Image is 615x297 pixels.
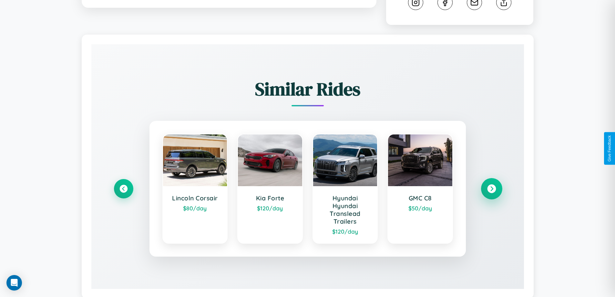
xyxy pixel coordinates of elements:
h3: Kia Forte [244,194,296,202]
a: Lincoln Corsair$80/day [162,134,228,244]
div: $ 50 /day [395,205,446,212]
div: $ 80 /day [169,205,221,212]
div: Give Feedback [607,135,612,162]
a: Kia Forte$120/day [237,134,303,244]
a: GMC C8$50/day [387,134,453,244]
div: $ 120 /day [320,228,371,235]
div: $ 120 /day [244,205,296,212]
h3: GMC C8 [395,194,446,202]
h2: Similar Rides [114,77,501,101]
h3: Hyundai Hyundai Translead Trailers [320,194,371,225]
a: Hyundai Hyundai Translead Trailers$120/day [313,134,378,244]
div: Open Intercom Messenger [6,275,22,291]
h3: Lincoln Corsair [169,194,221,202]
